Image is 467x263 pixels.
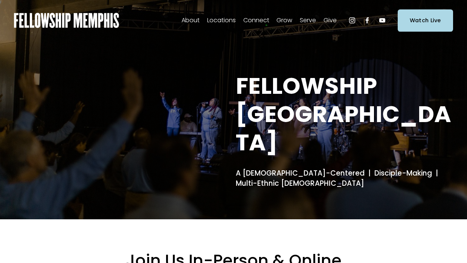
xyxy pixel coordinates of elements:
span: Connect [243,15,269,26]
a: folder dropdown [276,14,292,26]
a: folder dropdown [324,14,337,26]
span: Grow [276,15,292,26]
a: Facebook [363,17,371,24]
a: folder dropdown [300,14,316,26]
span: Give [324,15,337,26]
a: folder dropdown [182,14,200,26]
a: folder dropdown [243,14,269,26]
a: Watch Live [398,9,453,32]
span: Serve [300,15,316,26]
h4: A [DEMOGRAPHIC_DATA]-Centered | Disciple-Making | Multi-Ethnic [DEMOGRAPHIC_DATA] [236,168,453,188]
img: Fellowship Memphis [14,13,119,28]
strong: FELLOWSHIP [GEOGRAPHIC_DATA] [236,70,451,158]
a: Instagram [348,17,356,24]
a: YouTube [378,17,386,24]
a: folder dropdown [207,14,236,26]
span: About [182,15,200,26]
span: Locations [207,15,236,26]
